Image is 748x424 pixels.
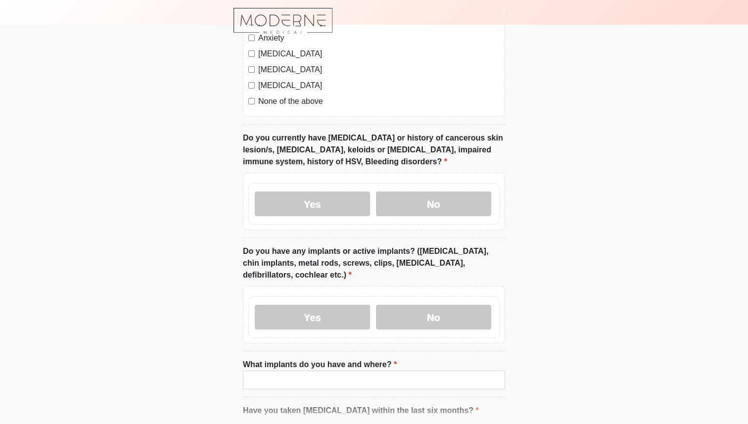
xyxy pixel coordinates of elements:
label: Yes [255,305,370,330]
label: [MEDICAL_DATA] [258,64,500,76]
label: Do you have any implants or active implants? ([MEDICAL_DATA], chin implants, metal rods, screws, ... [243,245,505,281]
label: [MEDICAL_DATA] [258,48,500,60]
label: [MEDICAL_DATA] [258,80,500,92]
img: Moderne Medical Aesthetics Logo [233,7,333,35]
label: Do you currently have [MEDICAL_DATA] or history of cancerous skin lesion/s, [MEDICAL_DATA], keloi... [243,132,505,168]
label: Yes [255,191,370,216]
input: [MEDICAL_DATA] [248,66,255,73]
input: [MEDICAL_DATA] [248,50,255,57]
input: None of the above [248,98,255,104]
label: No [376,305,491,330]
label: What implants do you have and where? [243,359,397,371]
label: Have you taken [MEDICAL_DATA] within the last six months? [243,405,479,417]
label: No [376,191,491,216]
label: None of the above [258,95,500,107]
input: [MEDICAL_DATA] [248,82,255,89]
